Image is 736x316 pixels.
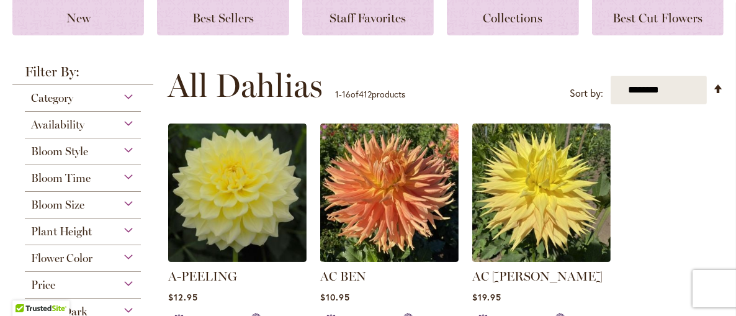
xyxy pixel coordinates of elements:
span: Collections [483,11,542,25]
span: New [66,11,91,25]
span: Best Cut Flowers [613,11,702,25]
span: Bloom Style [31,145,88,158]
a: AC [PERSON_NAME] [472,269,603,284]
span: All Dahlias [168,67,323,104]
a: A-PEELING [168,269,237,284]
span: Availability [31,118,84,132]
a: AC BEN [320,253,459,264]
iframe: Launch Accessibility Center [9,272,44,307]
p: - of products [335,84,405,104]
span: Category [31,91,73,105]
a: A-Peeling [168,253,307,264]
label: Sort by: [570,82,603,105]
span: $19.95 [472,291,501,303]
span: $12.95 [168,291,198,303]
a: AC Jeri [472,253,611,264]
span: $10.95 [320,291,350,303]
span: 1 [335,88,339,100]
span: Staff Favorites [330,11,406,25]
span: Plant Height [31,225,92,238]
span: Bloom Time [31,171,91,185]
span: Bloom Size [31,198,84,212]
img: A-Peeling [168,124,307,262]
span: 412 [359,88,372,100]
span: Flower Color [31,251,92,265]
img: AC BEN [320,124,459,262]
a: AC BEN [320,269,366,284]
span: Best Sellers [192,11,254,25]
span: 16 [342,88,351,100]
img: AC Jeri [472,124,611,262]
strong: Filter By: [12,65,153,85]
